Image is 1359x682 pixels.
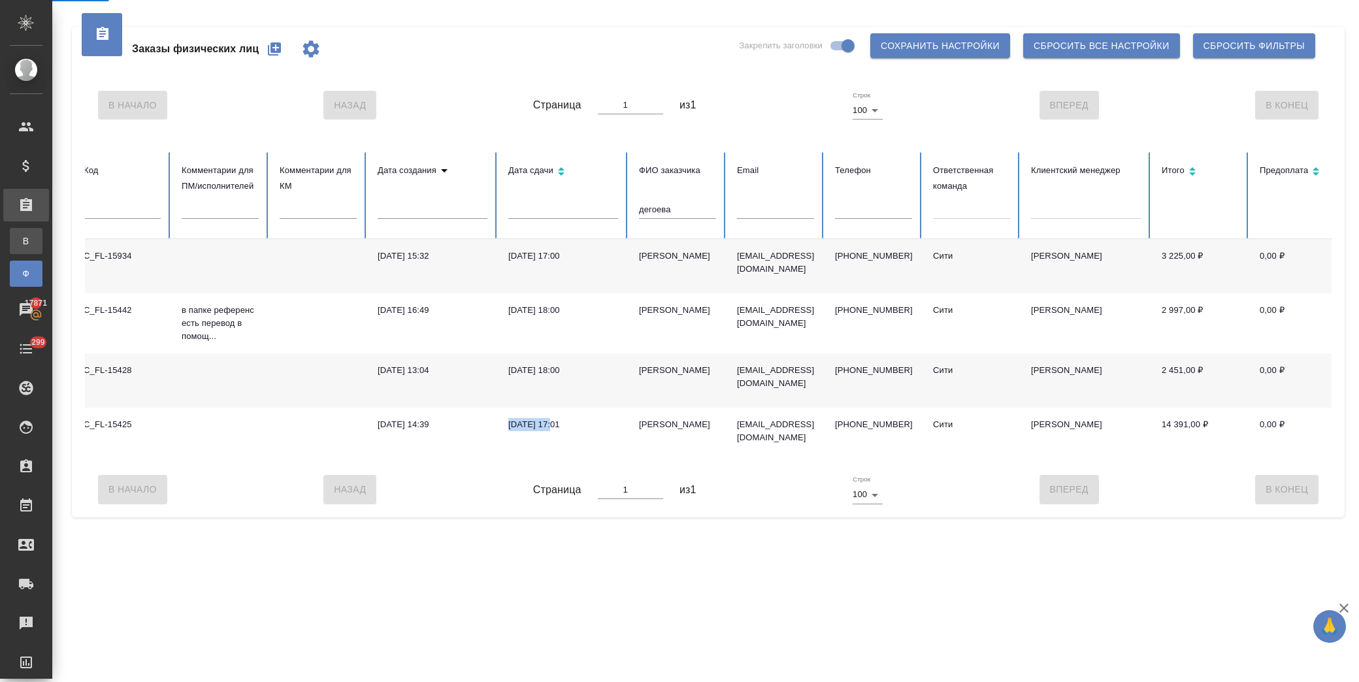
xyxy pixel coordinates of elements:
[737,364,814,390] p: [EMAIL_ADDRESS][DOMAIN_NAME]
[132,41,259,57] span: Заказы физических лиц
[1021,293,1151,353] td: [PERSON_NAME]
[84,250,161,263] div: C_FL-15934
[259,33,290,65] button: Создать
[1249,353,1347,408] td: 0,00 ₽
[378,364,487,377] div: [DATE] 13:04
[84,163,161,178] div: Код
[1203,38,1305,54] span: Сбросить фильтры
[1021,353,1151,408] td: [PERSON_NAME]
[3,333,49,365] a: 299
[1260,163,1337,182] div: Сортировка
[737,163,814,178] div: Email
[84,364,161,377] div: C_FL-15428
[737,250,814,276] p: [EMAIL_ADDRESS][DOMAIN_NAME]
[378,418,487,431] div: [DATE] 14:39
[1023,33,1180,58] button: Сбросить все настройки
[835,364,912,377] p: [PHONE_NUMBER]
[182,163,259,194] div: Комментарии для ПМ/исполнителей
[679,97,696,113] span: из 1
[679,482,696,498] span: из 1
[933,250,1010,263] div: Сити
[933,418,1010,431] div: Сити
[378,250,487,263] div: [DATE] 15:32
[853,476,870,483] label: Строк
[739,39,823,52] span: Закрепить заголовки
[1249,293,1347,353] td: 0,00 ₽
[835,418,912,431] p: [PHONE_NUMBER]
[378,304,487,317] div: [DATE] 16:49
[378,163,487,178] div: Сортировка
[1313,610,1346,643] button: 🙏
[1151,293,1249,353] td: 2 997,00 ₽
[1318,613,1341,640] span: 🙏
[508,163,618,182] div: Сортировка
[853,101,883,120] div: 100
[639,364,716,377] div: [PERSON_NAME]
[933,364,1010,377] div: Сити
[1021,239,1151,293] td: [PERSON_NAME]
[639,163,716,178] div: ФИО заказчика
[1162,163,1239,182] div: Сортировка
[639,250,716,263] div: [PERSON_NAME]
[853,92,870,99] label: Строк
[10,228,42,254] a: В
[1151,408,1249,462] td: 14 391,00 ₽
[533,482,581,498] span: Страница
[84,418,161,431] div: C_FL-15425
[933,163,1010,194] div: Ответственная команда
[3,293,49,326] a: 17871
[737,418,814,444] p: [EMAIL_ADDRESS][DOMAIN_NAME]
[508,304,618,317] div: [DATE] 18:00
[835,163,912,178] div: Телефон
[1031,163,1141,178] div: Клиентский менеджер
[280,163,357,194] div: Комментарии для КМ
[1034,38,1170,54] span: Сбросить все настройки
[1021,408,1151,462] td: [PERSON_NAME]
[933,304,1010,317] div: Сити
[84,304,161,317] div: C_FL-15442
[1249,239,1347,293] td: 0,00 ₽
[870,33,1010,58] button: Сохранить настройки
[17,297,55,310] span: 17871
[639,418,716,431] div: [PERSON_NAME]
[737,304,814,330] p: [EMAIL_ADDRESS][DOMAIN_NAME]
[1151,353,1249,408] td: 2 451,00 ₽
[16,235,36,248] span: В
[182,304,259,343] p: в папке референс есть перевод в помощ...
[639,304,716,317] div: [PERSON_NAME]
[533,97,581,113] span: Страница
[835,304,912,317] p: [PHONE_NUMBER]
[508,250,618,263] div: [DATE] 17:00
[508,364,618,377] div: [DATE] 18:00
[1249,408,1347,462] td: 0,00 ₽
[881,38,1000,54] span: Сохранить настройки
[1193,33,1315,58] button: Сбросить фильтры
[1151,239,1249,293] td: 3 225,00 ₽
[835,250,912,263] p: [PHONE_NUMBER]
[508,418,618,431] div: [DATE] 17:01
[10,261,42,287] a: Ф
[24,336,53,349] span: 299
[853,485,883,504] div: 100
[16,267,36,280] span: Ф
